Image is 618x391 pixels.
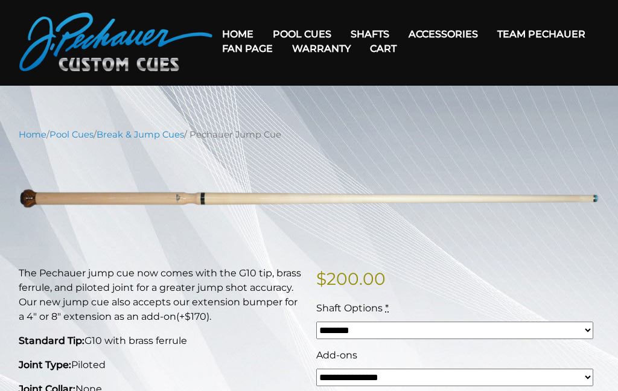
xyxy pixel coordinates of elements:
a: Home [212,19,263,49]
span: Add-ons [316,349,357,361]
img: Pechauer Custom Cues [19,13,212,71]
strong: Joint Type: [19,359,71,370]
a: Home [19,129,46,140]
a: Pool Cues [49,129,94,140]
abbr: required [385,302,389,314]
strong: Standard Tip: [19,335,84,346]
bdi: 200.00 [316,269,386,289]
a: Pool Cues [263,19,341,49]
span: $ [316,269,327,289]
nav: Breadcrumb [19,128,599,141]
a: Fan Page [212,33,282,64]
a: Cart [360,33,406,64]
a: Warranty [282,33,360,64]
p: The Pechauer jump cue now comes with the G10 tip, brass ferrule, and piloted joint for a greater ... [19,266,302,324]
a: Accessories [399,19,488,49]
img: new-jump-photo.png [19,150,599,247]
p: Piloted [19,358,302,372]
span: Shaft Options [316,302,383,314]
a: Break & Jump Cues [97,129,184,140]
a: Team Pechauer [488,19,595,49]
a: Shafts [341,19,399,49]
p: G10 with brass ferrule [19,334,302,348]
